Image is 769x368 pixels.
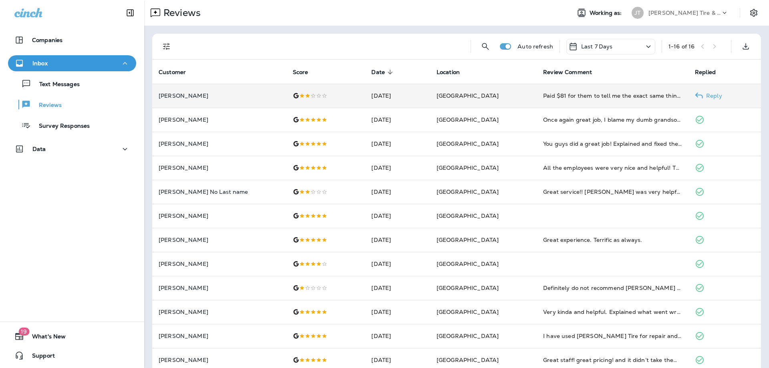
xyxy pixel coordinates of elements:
button: Search Reviews [477,38,493,54]
div: 1 - 16 of 16 [668,43,695,50]
span: [GEOGRAPHIC_DATA] [437,92,499,99]
span: [GEOGRAPHIC_DATA] [437,332,499,340]
span: [GEOGRAPHIC_DATA] [437,356,499,364]
p: Inbox [32,60,48,66]
span: Review Comment [543,69,592,76]
span: Customer [159,69,186,76]
span: Date [371,69,385,76]
span: Score [293,69,308,76]
div: Definitely do not recommend Jensen Auto. They tried to rob me by claiming my car had no oil, even... [543,284,682,292]
td: [DATE] [365,180,430,204]
div: Very kinda and helpful. Explained what went wrong so I could understand it, showed me pictures of... [543,308,682,316]
span: Support [24,352,55,362]
div: Great staff! great pricing! and it didn’t take them long to service my car [543,356,682,364]
div: Great experience. Terrific as always. [543,236,682,244]
p: [PERSON_NAME] [159,357,280,363]
button: Collapse Sidebar [119,5,141,21]
button: Reviews [8,96,136,113]
span: [GEOGRAPHIC_DATA] [437,284,499,292]
span: [GEOGRAPHIC_DATA] [437,308,499,316]
span: Replied [695,69,716,76]
span: [GEOGRAPHIC_DATA] [437,236,499,243]
td: [DATE] [365,276,430,300]
div: I have used Jenson Tire for repair and maintenance needs for 10 + yrs.. I have always been satisf... [543,332,682,340]
button: Support [8,348,136,364]
span: Location [437,69,460,76]
td: [DATE] [365,132,430,156]
p: Survey Responses [31,123,90,130]
span: Location [437,68,470,76]
p: [PERSON_NAME] [159,309,280,315]
span: Replied [695,68,726,76]
div: Once again great job, I blame my dumb grandson this time dumb kids, I wasn't THAT stupid when I w... [543,116,682,124]
p: [PERSON_NAME] Tire & Auto [648,10,721,16]
p: Reviews [160,7,201,19]
p: [PERSON_NAME] [159,333,280,339]
p: Data [32,146,46,152]
button: Survey Responses [8,117,136,134]
div: You guys did a great job! Explained and fixed the problem before I needed to pick it up for my wo... [543,140,682,148]
p: [PERSON_NAME] [159,141,280,147]
span: Score [293,68,319,76]
p: [PERSON_NAME] [159,93,280,99]
td: [DATE] [365,252,430,276]
p: Reply [703,93,722,99]
p: Auto refresh [517,43,553,50]
div: JT [632,7,644,19]
div: Great service!! Shane was very helpful and knowledgeable. Got my truck running yesterday in a tim... [543,188,682,196]
td: [DATE] [365,108,430,132]
button: Settings [747,6,761,20]
button: 19What's New [8,328,136,344]
td: [DATE] [365,204,430,228]
span: Review Comment [543,68,602,76]
span: [GEOGRAPHIC_DATA] [437,164,499,171]
span: Date [371,68,395,76]
p: Companies [32,37,62,43]
span: Working as: [590,10,624,16]
span: [GEOGRAPHIC_DATA] [437,140,499,147]
span: [GEOGRAPHIC_DATA] [437,212,499,219]
p: Last 7 Days [581,43,613,50]
p: Reviews [31,102,62,109]
div: Paid $81 for them to tell me the exact same thing jiffy lube told me (for free) when referring me... [543,92,682,100]
td: [DATE] [365,324,430,348]
td: [DATE] [365,228,430,252]
td: [DATE] [365,300,430,324]
td: [DATE] [365,156,430,180]
td: [DATE] [365,84,430,108]
span: [GEOGRAPHIC_DATA] [437,116,499,123]
p: [PERSON_NAME] [159,213,280,219]
span: What's New [24,333,66,343]
span: [GEOGRAPHIC_DATA] [437,188,499,195]
p: [PERSON_NAME] [159,261,280,267]
button: Companies [8,32,136,48]
button: Text Messages [8,75,136,92]
p: [PERSON_NAME] [159,237,280,243]
button: Inbox [8,55,136,71]
button: Filters [159,38,175,54]
span: [GEOGRAPHIC_DATA] [437,260,499,267]
button: Export as CSV [738,38,754,54]
p: [PERSON_NAME] [159,165,280,171]
span: Customer [159,68,196,76]
p: [PERSON_NAME] No Last name [159,189,280,195]
p: Text Messages [31,81,80,88]
p: [PERSON_NAME] [159,117,280,123]
button: Data [8,141,136,157]
p: [PERSON_NAME] [159,285,280,291]
div: All the employees were very nice and helpful! The service was excellent! [543,164,682,172]
span: 19 [18,328,29,336]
